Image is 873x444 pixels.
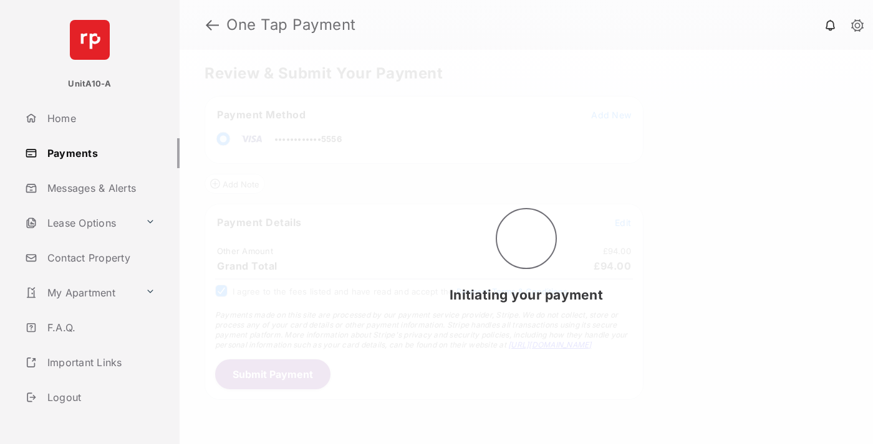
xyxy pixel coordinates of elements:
a: Messages & Alerts [20,173,180,203]
a: Logout [20,382,180,412]
a: Contact Property [20,243,180,273]
a: F.A.Q. [20,313,180,342]
a: Payments [20,138,180,168]
a: My Apartment [20,278,140,308]
span: Initiating your payment [450,287,603,303]
a: Home [20,103,180,133]
p: UnitA10-A [68,78,111,90]
a: Lease Options [20,208,140,238]
strong: One Tap Payment [226,17,356,32]
img: svg+xml;base64,PHN2ZyB4bWxucz0iaHR0cDovL3d3dy53My5vcmcvMjAwMC9zdmciIHdpZHRoPSI2NCIgaGVpZ2h0PSI2NC... [70,20,110,60]
a: Important Links [20,347,160,377]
